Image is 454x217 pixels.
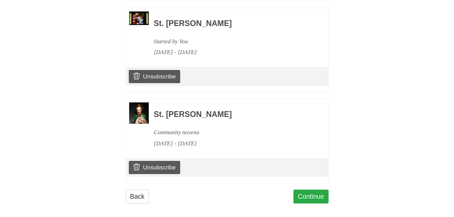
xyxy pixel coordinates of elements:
div: [DATE] - [DATE] [154,47,310,58]
div: [DATE] - [DATE] [154,138,310,149]
img: Novena image [129,102,149,124]
a: Continue [293,190,329,203]
img: Novena image [129,11,149,25]
a: Back [126,190,149,203]
h3: St. [PERSON_NAME] [154,19,310,28]
div: Started by You [154,36,310,47]
h3: St. [PERSON_NAME] [154,110,310,119]
div: Community novena [154,127,310,138]
a: Unsubscribe [129,161,180,174]
a: Unsubscribe [129,70,180,83]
